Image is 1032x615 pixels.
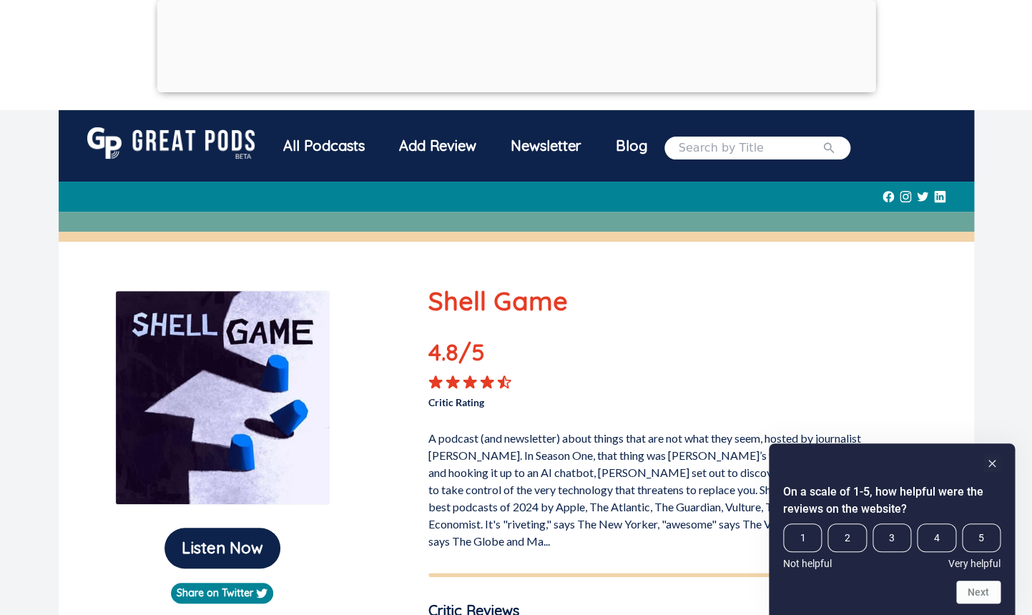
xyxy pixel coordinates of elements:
[266,127,382,164] div: All Podcasts
[493,127,599,164] div: Newsletter
[428,389,678,410] p: Critic Rating
[428,282,928,320] p: Shell Game
[428,335,529,375] p: 4.8 /5
[783,455,1001,604] div: On a scale of 1-5, how helpful were the reviews on the website? Select an option from 1 to 5, wit...
[382,127,493,164] a: Add Review
[679,139,822,157] input: Search by Title
[956,581,1001,604] button: Next question
[783,523,822,552] span: 1
[783,558,832,569] span: Not helpful
[266,127,382,168] a: All Podcasts
[873,523,911,552] span: 3
[428,424,928,550] p: A podcast (and newsletter) about things that are not what they seem, hosted by journalist [PERSON...
[983,455,1001,472] button: Hide survey
[171,583,273,604] a: Share on Twitter
[599,127,664,164] a: Blog
[164,528,280,569] button: Listen Now
[827,523,866,552] span: 2
[87,127,255,159] img: GreatPods
[917,523,955,552] span: 4
[115,290,330,505] img: Shell Game
[783,483,1001,518] h2: On a scale of 1-5, how helpful were the reviews on the website? Select an option from 1 to 5, wit...
[493,127,599,168] a: Newsletter
[948,558,1001,569] span: Very helpful
[962,523,1001,552] span: 5
[783,523,1001,569] div: On a scale of 1-5, how helpful were the reviews on the website? Select an option from 1 to 5, wit...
